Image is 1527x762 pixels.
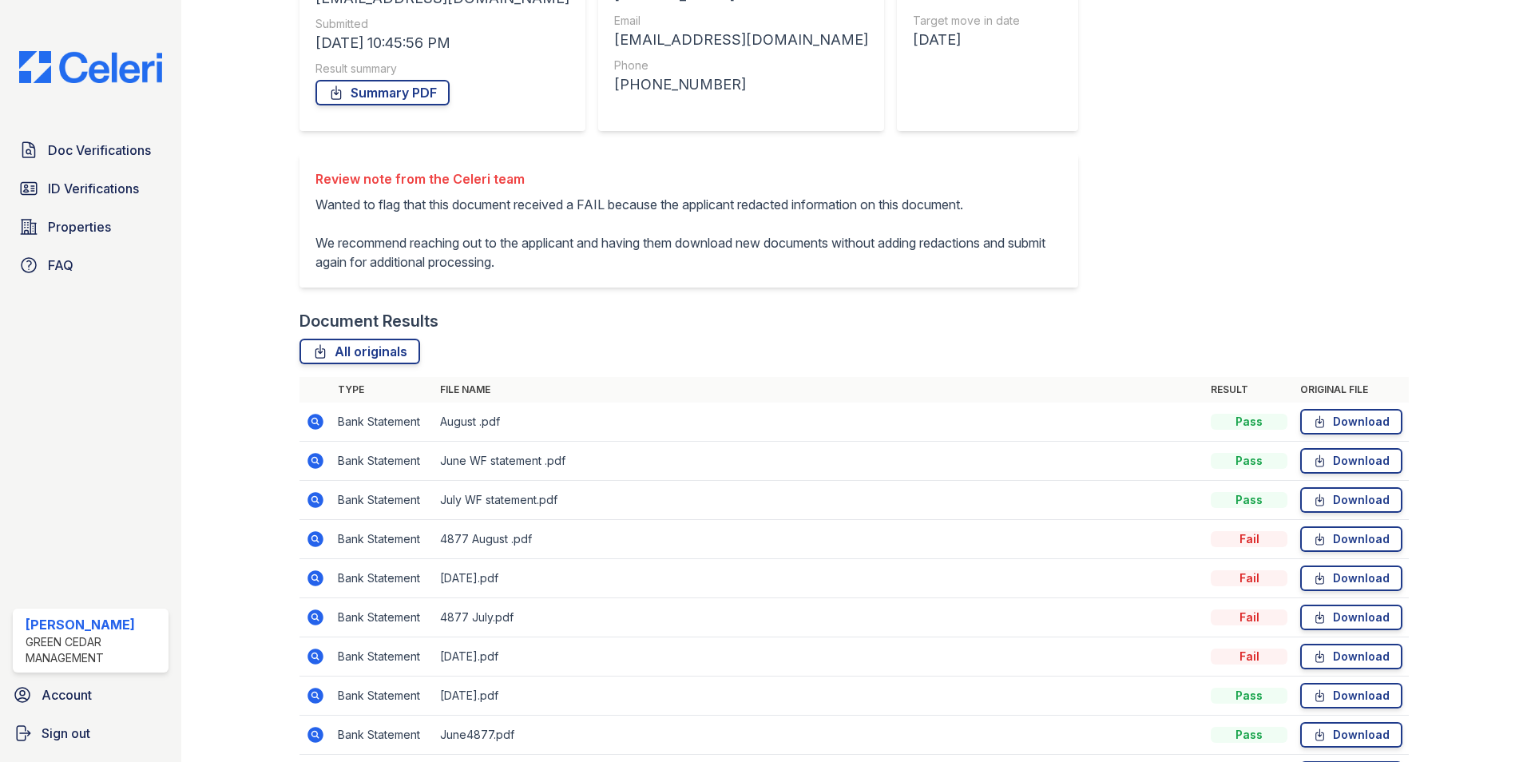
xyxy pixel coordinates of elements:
[1294,377,1409,403] th: Original file
[1211,570,1287,586] div: Fail
[315,16,569,32] div: Submitted
[1300,605,1402,630] a: Download
[1211,453,1287,469] div: Pass
[6,679,175,711] a: Account
[13,211,169,243] a: Properties
[6,51,175,83] img: CE_Logo_Blue-a8612792a0a2168367f1c8372b55b34899dd931a85d93a1a3d3e32e68fde9ad4.png
[1300,644,1402,669] a: Download
[1300,409,1402,435] a: Download
[13,134,169,166] a: Doc Verifications
[331,481,434,520] td: Bank Statement
[13,173,169,204] a: ID Verifications
[42,724,90,743] span: Sign out
[331,559,434,598] td: Bank Statement
[1211,492,1287,508] div: Pass
[1211,649,1287,665] div: Fail
[614,73,868,96] div: [PHONE_NUMBER]
[434,716,1204,755] td: June4877.pdf
[48,256,73,275] span: FAQ
[434,403,1204,442] td: August .pdf
[434,481,1204,520] td: July WF statement.pdf
[26,634,162,666] div: Green Cedar Management
[1204,377,1294,403] th: Result
[614,29,868,51] div: [EMAIL_ADDRESS][DOMAIN_NAME]
[331,442,434,481] td: Bank Statement
[315,195,1062,272] p: Wanted to flag that this document received a FAIL because the applicant redacted information on t...
[434,677,1204,716] td: [DATE].pdf
[13,249,169,281] a: FAQ
[1300,566,1402,591] a: Download
[315,61,569,77] div: Result summary
[1211,688,1287,704] div: Pass
[48,217,111,236] span: Properties
[614,13,868,29] div: Email
[1211,727,1287,743] div: Pass
[434,442,1204,481] td: June WF statement .pdf
[48,179,139,198] span: ID Verifications
[315,169,1062,189] div: Review note from the Celeri team
[913,13,1062,29] div: Target move in date
[331,377,434,403] th: Type
[1211,414,1287,430] div: Pass
[331,716,434,755] td: Bank Statement
[315,80,450,105] a: Summary PDF
[434,637,1204,677] td: [DATE].pdf
[1300,683,1402,708] a: Download
[299,339,420,364] a: All originals
[434,559,1204,598] td: [DATE].pdf
[1300,526,1402,552] a: Download
[331,403,434,442] td: Bank Statement
[42,685,92,704] span: Account
[26,615,162,634] div: [PERSON_NAME]
[331,598,434,637] td: Bank Statement
[48,141,151,160] span: Doc Verifications
[331,677,434,716] td: Bank Statement
[315,32,569,54] div: [DATE] 10:45:56 PM
[331,520,434,559] td: Bank Statement
[913,29,1062,51] div: [DATE]
[434,377,1204,403] th: File name
[434,520,1204,559] td: 4877 August .pdf
[1211,531,1287,547] div: Fail
[331,637,434,677] td: Bank Statement
[614,58,868,73] div: Phone
[434,598,1204,637] td: 4877 July.pdf
[1211,609,1287,625] div: Fail
[6,717,175,749] a: Sign out
[299,310,438,332] div: Document Results
[1300,487,1402,513] a: Download
[1300,448,1402,474] a: Download
[1300,722,1402,748] a: Download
